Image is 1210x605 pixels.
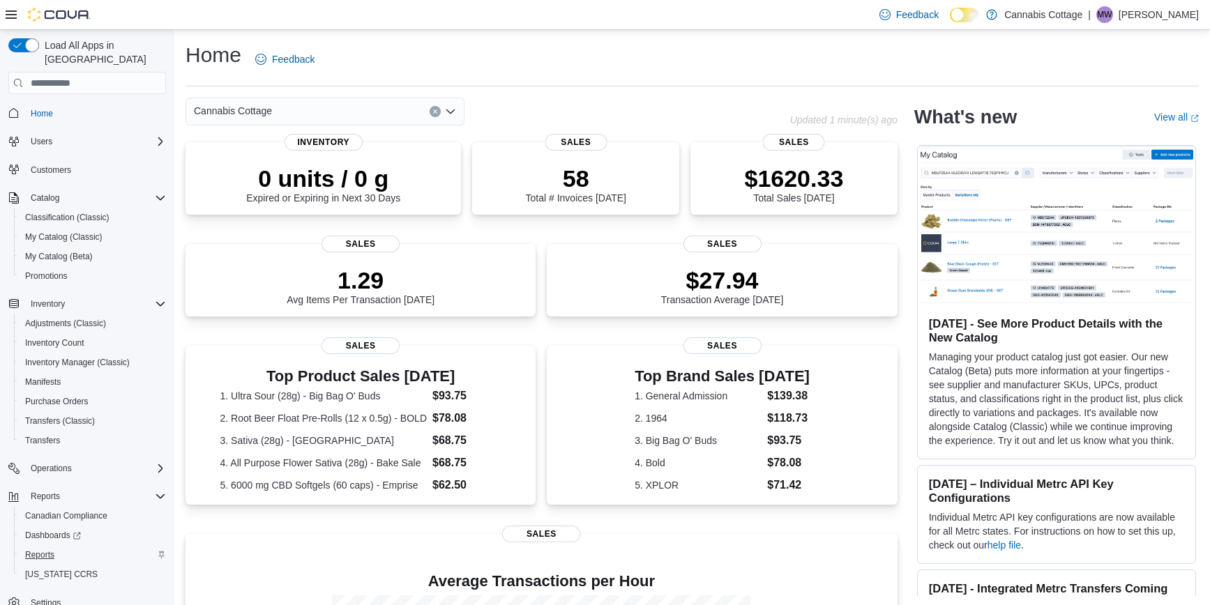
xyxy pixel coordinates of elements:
[763,134,825,151] span: Sales
[20,335,90,351] a: Inventory Count
[767,477,810,493] dd: $71.42
[197,573,886,590] h4: Average Transactions per Hour
[432,477,501,493] dd: $62.50
[929,350,1184,447] p: Managing your product catalog just got easier. Our new Catalog (Beta) puts more information at yo...
[1119,6,1199,23] p: [PERSON_NAME]
[20,507,166,524] span: Canadian Compliance
[432,432,501,449] dd: $68.75
[445,106,456,117] button: Open list of options
[25,190,65,206] button: Catalog
[929,510,1184,552] p: Individual Metrc API key configurations are now available for all Metrc states. For instructions ...
[526,164,626,192] p: 58
[272,52,315,66] span: Feedback
[661,266,784,305] div: Transaction Average [DATE]
[25,212,109,223] span: Classification (Classic)
[14,411,172,431] button: Transfers (Classic)
[20,248,98,265] a: My Catalog (Beta)
[20,413,166,429] span: Transfers (Classic)
[20,268,166,284] span: Promotions
[14,545,172,565] button: Reports
[20,229,166,245] span: My Catalog (Classic)
[31,491,60,502] span: Reports
[767,454,810,471] dd: $78.08
[950,22,951,23] span: Dark Mode
[25,415,95,427] span: Transfers (Classic)
[20,527,166,544] span: Dashboards
[20,374,166,390] span: Manifests
[14,333,172,353] button: Inventory Count
[20,432,66,449] a: Transfers
[20,566,103,583] a: [US_STATE] CCRS
[14,353,172,372] button: Inventory Manager (Classic)
[246,164,400,192] p: 0 units / 0 g
[20,374,66,390] a: Manifests
[14,247,172,266] button: My Catalog (Beta)
[3,160,172,180] button: Customers
[661,266,784,294] p: $27.94
[20,507,113,524] a: Canadian Compliance
[28,8,91,22] img: Cova
[1190,114,1199,123] svg: External link
[220,411,427,425] dt: 2. Root Beer Float Pre-Rolls (12 x 0.5g) - BOLD
[929,316,1184,344] h3: [DATE] - See More Product Details with the New Catalog
[220,434,427,447] dt: 3. Sativa (28g) - [GEOGRAPHIC_DATA]
[25,105,59,122] a: Home
[3,294,172,314] button: Inventory
[220,389,427,403] dt: 1. Ultra Sour (28g) - Big Bag O' Buds
[25,231,103,243] span: My Catalog (Classic)
[25,460,166,477] span: Operations
[25,435,60,446] span: Transfers
[14,565,172,584] button: [US_STATE] CCRS
[25,460,77,477] button: Operations
[767,432,810,449] dd: $93.75
[3,487,172,506] button: Reports
[20,354,166,371] span: Inventory Manager (Classic)
[20,546,166,563] span: Reports
[1096,6,1113,23] div: Mariana Wolff
[20,209,166,226] span: Classification (Classic)
[25,396,89,407] span: Purchase Orders
[25,488,166,505] span: Reports
[20,315,112,332] a: Adjustments (Classic)
[635,389,762,403] dt: 1. General Admission
[432,454,501,471] dd: $68.75
[25,162,77,178] a: Customers
[20,432,166,449] span: Transfers
[20,527,86,544] a: Dashboards
[635,434,762,447] dt: 3. Big Bag O' Buds
[25,510,107,521] span: Canadian Compliance
[25,133,58,150] button: Users
[20,335,166,351] span: Inventory Count
[31,108,53,119] span: Home
[250,45,320,73] a: Feedback
[3,102,172,123] button: Home
[3,459,172,478] button: Operations
[20,566,166,583] span: Washington CCRS
[20,209,115,226] a: Classification (Classic)
[635,368,810,385] h3: Top Brand Sales [DATE]
[25,376,61,388] span: Manifests
[744,164,843,204] div: Total Sales [DATE]
[635,411,762,425] dt: 2. 1964
[3,188,172,208] button: Catalog
[25,251,93,262] span: My Catalog (Beta)
[14,431,172,450] button: Transfers
[20,393,94,410] a: Purchase Orders
[220,478,427,492] dt: 5. 6000 mg CBD Softgels (60 caps) - Emprise
[25,104,166,121] span: Home
[432,410,501,427] dd: $78.08
[31,164,71,176] span: Customers
[287,266,434,305] div: Avg Items Per Transaction [DATE]
[25,530,81,541] span: Dashboards
[39,38,166,66] span: Load All Apps in [GEOGRAPHIC_DATA]
[14,506,172,526] button: Canadian Compliance
[194,102,272,119] span: Cannabis Cottage
[950,8,979,22] input: Dark Mode
[988,539,1021,551] a: help file
[874,1,944,29] a: Feedback
[914,106,1017,128] h2: What's new
[25,270,68,282] span: Promotions
[502,526,580,542] span: Sales
[25,357,130,368] span: Inventory Manager (Classic)
[635,456,762,470] dt: 4. Bold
